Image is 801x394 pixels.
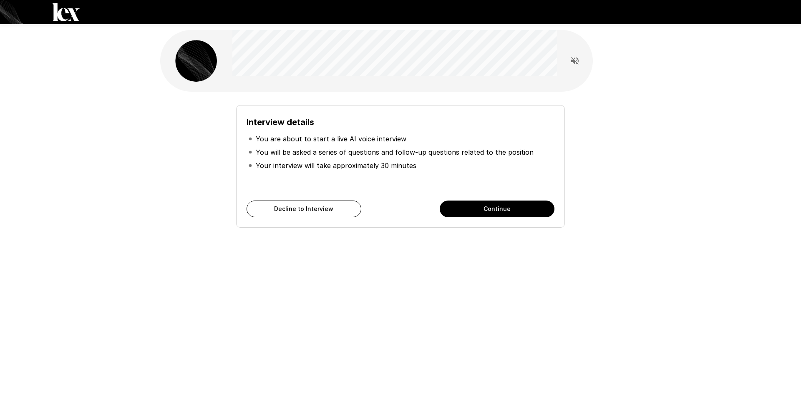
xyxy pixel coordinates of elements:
[256,161,416,171] p: Your interview will take approximately 30 minutes
[247,201,361,217] button: Decline to Interview
[175,40,217,82] img: lex_avatar2.png
[567,53,583,69] button: Read questions aloud
[256,147,534,157] p: You will be asked a series of questions and follow-up questions related to the position
[256,134,406,144] p: You are about to start a live AI voice interview
[440,201,554,217] button: Continue
[247,117,314,127] b: Interview details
